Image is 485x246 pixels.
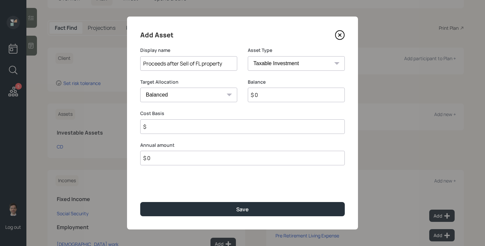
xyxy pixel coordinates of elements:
label: Target Allocation [140,79,237,85]
div: Save [236,206,249,213]
h4: Add Asset [140,30,174,40]
label: Cost Basis [140,110,345,117]
label: Annual amount [140,142,345,148]
label: Display name [140,47,237,54]
label: Balance [248,79,345,85]
label: Asset Type [248,47,345,54]
button: Save [140,202,345,216]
